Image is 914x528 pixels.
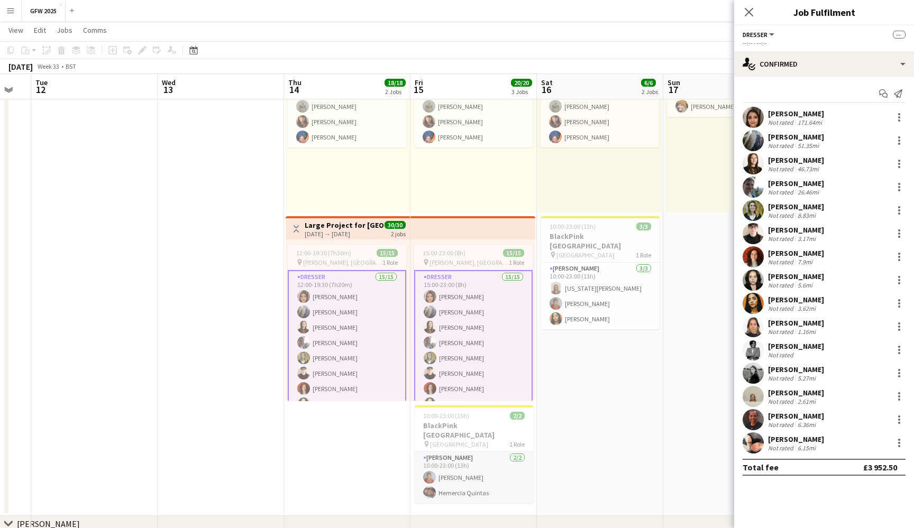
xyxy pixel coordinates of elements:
span: Wed [162,78,176,87]
span: 30/30 [385,221,406,229]
span: 17 [666,84,680,96]
h3: BlackPink [GEOGRAPHIC_DATA] [415,421,533,440]
div: 15:00-23:00 (8h)15/15 [PERSON_NAME], [GEOGRAPHIC_DATA]1 RoleDresser15/1515:00-23:00 (8h)[PERSON_N... [414,245,533,401]
div: 3.62mi [796,304,818,312]
div: [PERSON_NAME] [768,318,824,328]
h3: Large Project for [GEOGRAPHIC_DATA], [PERSON_NAME], [GEOGRAPHIC_DATA] [305,220,383,230]
div: 2.61mi [796,397,818,405]
div: [PERSON_NAME] [768,155,824,165]
app-job-card: 10:00-23:00 (13h)3/3 [GEOGRAPHIC_DATA]1 Role[PERSON_NAME]3/310:00-23:00 (13h)[PERSON_NAME][PERSON... [541,55,659,147]
span: 12:00-19:30 (7h30m) [296,249,351,257]
div: [PERSON_NAME] [768,248,824,258]
app-job-card: 13:00-23:00 (10h)3/3 [GEOGRAPHIC_DATA]1 Role[PERSON_NAME]3/313:00-23:00 (10h)[PERSON_NAME][PERSON... [288,55,406,147]
div: 3 Jobs [511,88,532,96]
div: [PERSON_NAME] [768,202,824,211]
app-card-role: [PERSON_NAME]3/313:00-23:00 (10h)[PERSON_NAME][PERSON_NAME][PERSON_NAME] [288,81,406,147]
span: [PERSON_NAME], [GEOGRAPHIC_DATA] [303,258,382,266]
div: Not rated [768,118,796,126]
span: Comms [83,25,107,35]
div: Not rated [768,328,796,336]
span: View [8,25,23,35]
span: 1 Role [382,258,398,266]
div: [PERSON_NAME] [768,132,824,142]
span: -- [893,31,906,39]
h3: Job Fulfilment [734,5,914,19]
div: Not rated [768,142,796,150]
app-job-card: 10:00-23:00 (13h)3/3 [GEOGRAPHIC_DATA]1 Role[PERSON_NAME]3/310:00-23:00 (13h)[PERSON_NAME][PERSON... [414,55,533,147]
app-card-role: [PERSON_NAME]3/310:00-23:00 (13h)[PERSON_NAME][PERSON_NAME][PERSON_NAME] [541,81,659,147]
span: 15/15 [377,249,398,257]
div: 46.73mi [796,165,821,173]
div: Not rated [768,374,796,382]
div: Total fee [743,462,779,473]
div: Not rated [768,304,796,312]
span: Sun [668,78,680,87]
a: Jobs [52,23,77,37]
div: Confirmed [734,51,914,77]
app-card-role: Dresser15/1515:00-23:00 (8h)[PERSON_NAME][PERSON_NAME][PERSON_NAME][PERSON_NAME][PERSON_NAME][PER... [414,270,533,523]
div: 8.83mi [796,211,818,219]
h3: BlackPink [GEOGRAPHIC_DATA] [541,231,660,251]
a: View [4,23,28,37]
div: 2 jobs [391,229,406,238]
div: Not rated [768,258,796,266]
div: 10:00-23:00 (13h)2/2BlackPink [GEOGRAPHIC_DATA] [GEOGRAPHIC_DATA]1 Role[PERSON_NAME]2/210:00-23:0... [415,405,533,503]
div: Not rated [768,188,796,196]
app-job-card: 12:00-19:30 (7h30m)15/15 [PERSON_NAME], [GEOGRAPHIC_DATA]1 RoleDresser15/1512:00-19:30 (7h30m)[PE... [288,245,406,401]
div: 171.64mi [796,118,824,126]
div: 51.35mi [796,142,821,150]
div: Not rated [768,281,796,289]
button: Dresser [743,31,776,39]
span: 20/20 [511,79,532,87]
span: 18/18 [385,79,406,87]
a: Comms [79,23,111,37]
button: GFW 2025 [22,1,66,21]
div: [PERSON_NAME] [768,341,824,351]
div: 5.27mi [796,374,818,382]
div: 1.16mi [796,328,818,336]
app-card-role: [PERSON_NAME]3/310:00-23:00 (13h)[US_STATE][PERSON_NAME][PERSON_NAME][PERSON_NAME] [541,263,660,329]
span: Week 33 [35,62,61,70]
div: [DATE] [8,61,33,72]
span: 15:00-23:00 (8h) [423,249,465,257]
span: 3/3 [636,223,651,230]
div: [PERSON_NAME] [768,179,824,188]
div: [PERSON_NAME] [768,388,824,397]
span: 13 [160,84,176,96]
div: [PERSON_NAME] [768,411,824,421]
app-card-role: [PERSON_NAME]2/210:00-23:00 (13h)[PERSON_NAME]Hemercia Quintas [415,452,533,503]
div: 2 Jobs [385,88,405,96]
div: Not rated [768,444,796,452]
div: Not rated [768,165,796,173]
span: 16 [540,84,553,96]
div: 10:00-23:00 (13h)3/3BlackPink [GEOGRAPHIC_DATA] [GEOGRAPHIC_DATA]1 Role[PERSON_NAME]3/310:00-23:0... [541,216,660,329]
span: 6/6 [641,79,656,87]
div: £3 952.50 [863,462,897,473]
app-card-role: [PERSON_NAME]3/310:00-23:00 (13h)[PERSON_NAME][PERSON_NAME][PERSON_NAME] [414,81,533,147]
div: Not rated [768,211,796,219]
div: [PERSON_NAME] [768,109,824,118]
div: Not rated [768,351,796,359]
div: 5.6mi [796,281,815,289]
span: Tue [35,78,48,87]
div: [PERSON_NAME] [768,225,824,235]
div: 2 Jobs [642,88,658,96]
span: 14 [287,84,301,96]
div: 3.17mi [796,235,818,243]
span: 10:00-23:00 (13h) [550,223,596,230]
div: BST [66,62,76,70]
div: [PERSON_NAME] [768,272,824,281]
div: [DATE] → [DATE] [305,230,383,238]
span: 1 Role [509,440,525,448]
span: Dresser [743,31,767,39]
div: 7.9mi [796,258,815,266]
span: 10:00-23:00 (13h) [423,412,469,420]
app-card-role: Dresser15/1512:00-19:30 (7h30m)[PERSON_NAME][PERSON_NAME][PERSON_NAME][PERSON_NAME][PERSON_NAME][... [288,270,406,523]
div: [PERSON_NAME] [768,434,824,444]
div: 6.15mi [796,444,818,452]
span: 15/15 [503,249,524,257]
span: [GEOGRAPHIC_DATA] [556,251,615,259]
span: Edit [34,25,46,35]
